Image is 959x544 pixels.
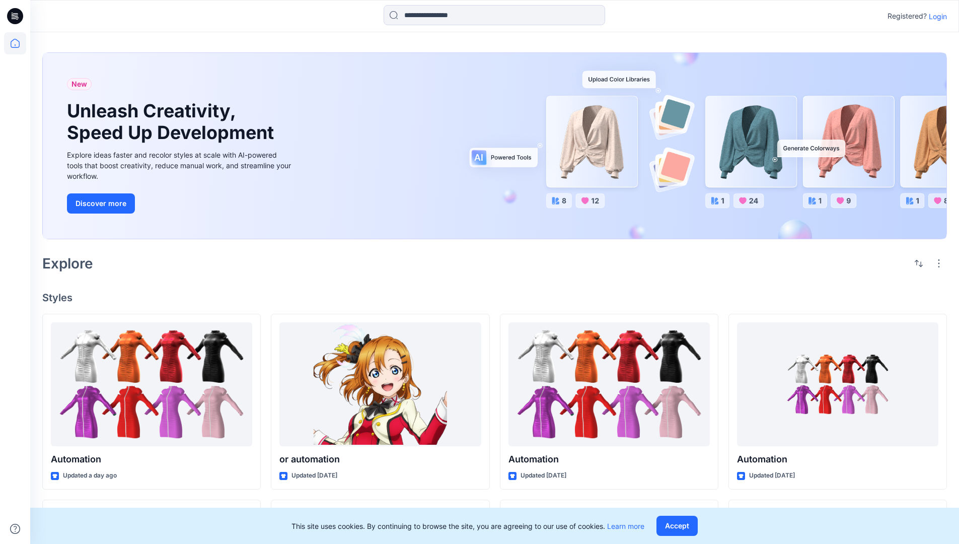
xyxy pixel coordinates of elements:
[67,150,293,181] div: Explore ideas faster and recolor styles at scale with AI-powered tools that boost creativity, red...
[521,470,566,481] p: Updated [DATE]
[279,452,481,466] p: or automation
[51,322,252,447] a: Automation
[42,255,93,271] h2: Explore
[888,10,927,22] p: Registered?
[291,470,337,481] p: Updated [DATE]
[279,322,481,447] a: or automation
[63,470,117,481] p: Updated a day ago
[607,522,644,530] a: Learn more
[42,292,947,304] h4: Styles
[737,322,938,447] a: Automation
[67,193,135,214] button: Discover more
[67,193,293,214] a: Discover more
[508,322,710,447] a: Automation
[67,100,278,144] h1: Unleash Creativity, Speed Up Development
[71,78,87,90] span: New
[656,516,698,536] button: Accept
[291,521,644,531] p: This site uses cookies. By continuing to browse the site, you are agreeing to our use of cookies.
[929,11,947,22] p: Login
[51,452,252,466] p: Automation
[749,470,795,481] p: Updated [DATE]
[737,452,938,466] p: Automation
[508,452,710,466] p: Automation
